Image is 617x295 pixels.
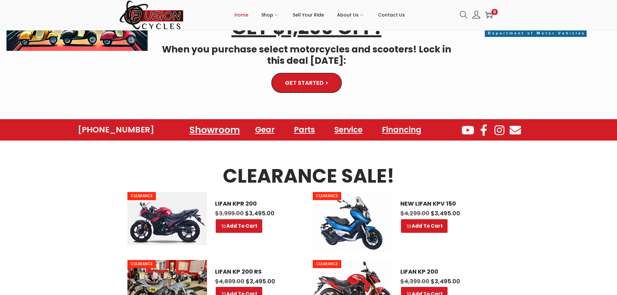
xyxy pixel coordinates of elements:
span: Shop [261,7,273,23]
a: Parts [287,122,321,137]
span: 4,399.00 [400,277,429,285]
span: GET STARTED > [285,80,328,86]
nav: Menu [187,122,428,137]
a: [PHONE_NUMBER] [78,125,154,134]
img: NEW LIFAN KPV 150 [313,192,392,252]
span: $ [431,277,435,285]
span: 3,495.00 [246,277,275,285]
a: LIFAN KP 200 [400,268,482,275]
span: 3,495.00 [431,277,460,285]
a: Gear [249,122,281,137]
span: 3,999.00 [215,209,244,217]
span: $ [215,277,219,285]
h4: When you purchase select motorcycles and scooters! Lock in this deal [DATE]: [157,44,455,66]
nav: Primary navigation [184,0,455,29]
span: $ [431,209,435,217]
h3: CLEARANCE SALE! [127,166,490,186]
span: Home [234,7,248,23]
a: CLEARANCE [313,192,392,252]
a: GET STARTED > [271,73,342,93]
a: Sell Your Ride [293,0,324,29]
a: Showroom [182,121,248,139]
span: 4,899.00 [215,277,244,285]
span: CLEARANCE [313,192,341,200]
span: Sell Your Ride [293,7,324,23]
span: $ [215,209,219,217]
a: CLEARANCE [127,192,207,245]
span: CLEARANCE [127,192,156,200]
a: LIFAN KPR 200 [215,200,296,207]
a: Select options for “LIFAN KPR 200” [216,219,262,233]
span: CLEARANCE [313,260,341,268]
span: About Us [337,7,359,23]
a: Select options for “NEW LIFAN KPV 150” [401,219,448,233]
span: CLEARANCE [127,260,156,268]
a: LIFAN KP 200 RS [215,268,296,275]
a: Shop [261,0,280,29]
a: About Us [337,0,365,29]
span: 4,299.00 [400,209,429,217]
span: $ [400,209,404,217]
a: NEW LIFAN KPV 150 [400,200,482,207]
a: Home [234,0,248,29]
img: LIFAN KPR 200 [127,192,207,245]
span: $ [246,277,250,285]
span: Contact Us [378,7,405,23]
span: $ [400,277,404,285]
span: 3,495.00 [245,209,275,217]
a: Financing [375,122,428,137]
a: Service [328,122,369,137]
a: Contact Us [378,0,405,29]
span: $ [245,209,249,217]
span: 3,495.00 [431,209,460,217]
a: 0 [485,11,493,19]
